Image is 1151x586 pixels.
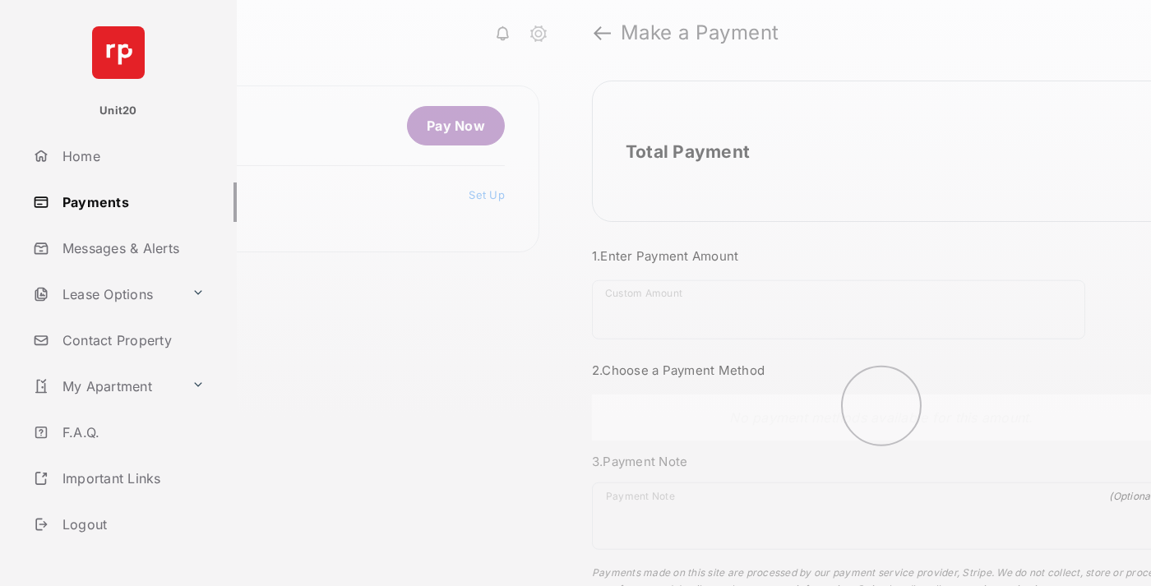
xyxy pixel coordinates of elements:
[26,505,237,544] a: Logout
[92,26,145,79] img: svg+xml;base64,PHN2ZyB4bWxucz0iaHR0cDovL3d3dy53My5vcmcvMjAwMC9zdmciIHdpZHRoPSI2NCIgaGVpZ2h0PSI2NC...
[626,141,750,162] h2: Total Payment
[621,23,779,43] strong: Make a Payment
[469,188,505,201] a: Set Up
[26,136,237,176] a: Home
[99,103,137,119] p: Unit20
[26,182,237,222] a: Payments
[26,413,237,452] a: F.A.Q.
[26,228,237,268] a: Messages & Alerts
[26,275,185,314] a: Lease Options
[26,367,185,406] a: My Apartment
[26,321,237,360] a: Contact Property
[26,459,211,498] a: Important Links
